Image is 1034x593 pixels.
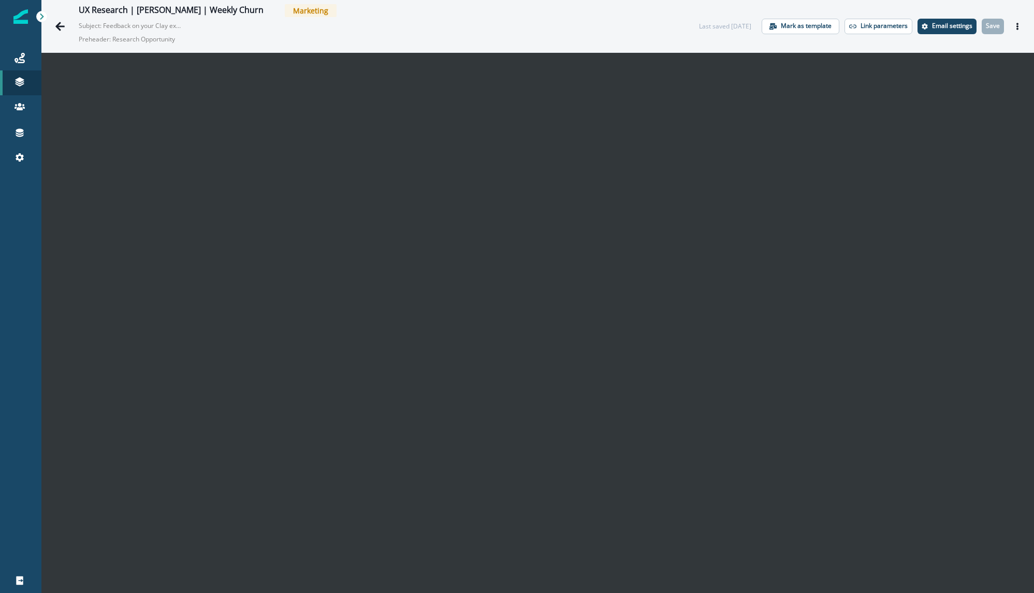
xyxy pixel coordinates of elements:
[79,5,264,17] div: UX Research | [PERSON_NAME] | Weekly Churn
[13,9,28,24] img: Inflection
[982,19,1004,34] button: Save
[762,19,839,34] button: Mark as template
[861,22,908,30] p: Link parameters
[1009,19,1026,34] button: Actions
[50,16,70,37] button: Go back
[79,31,338,48] p: Preheader: Research Opportunity
[918,19,977,34] button: Settings
[844,19,912,34] button: Link parameters
[932,22,972,30] p: Email settings
[781,22,832,30] p: Mark as template
[285,4,337,17] span: Marketing
[699,22,751,31] div: Last saved [DATE]
[79,17,182,31] p: Subject: Feedback on your Clay experience? ($45 thank you)
[986,22,1000,30] p: Save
